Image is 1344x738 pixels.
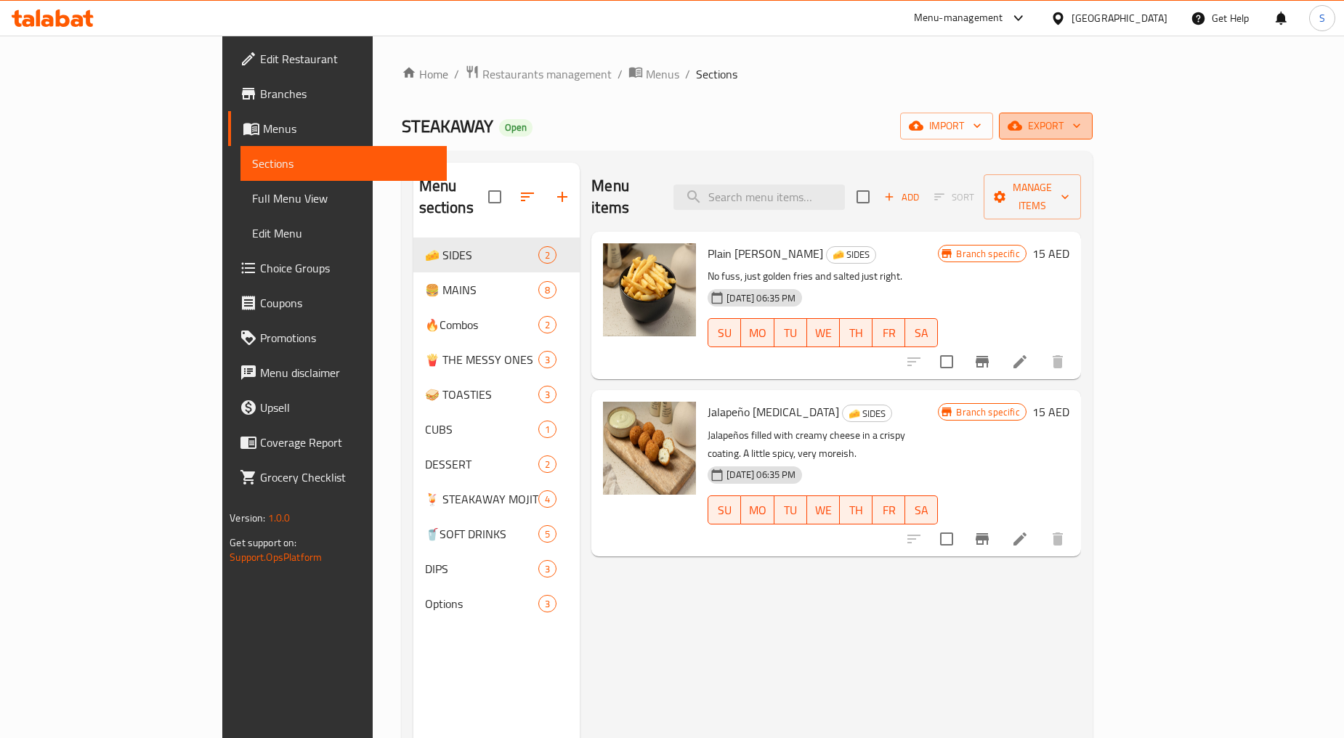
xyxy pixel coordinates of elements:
[846,500,867,521] span: TH
[252,190,435,207] span: Full Menu View
[840,495,873,524] button: TH
[840,318,873,347] button: TH
[925,186,984,208] span: Select section first
[230,508,265,527] span: Version:
[780,323,801,344] span: TU
[696,65,737,83] span: Sections
[240,146,447,181] a: Sections
[454,65,459,83] li: /
[240,181,447,216] a: Full Menu View
[402,65,1093,84] nav: breadcrumb
[538,386,556,403] div: items
[413,482,580,516] div: 🍹 STEAKAWAY MOJITOS4
[1032,402,1069,422] h6: 15 AED
[499,119,533,137] div: Open
[425,490,539,508] span: 🍹 STEAKAWAY MOJITOS
[482,65,612,83] span: Restaurants management
[260,329,435,346] span: Promotions
[826,246,876,264] div: 🧀 SIDES
[260,259,435,277] span: Choice Groups
[813,323,834,344] span: WE
[539,492,556,506] span: 4
[747,323,768,344] span: MO
[425,351,539,368] span: 🍟 THE MESSY ONES
[873,495,905,524] button: FR
[708,318,741,347] button: SU
[774,495,807,524] button: TU
[931,346,962,377] span: Select to update
[413,447,580,482] div: DESSERT2
[539,597,556,611] span: 3
[995,179,1069,215] span: Manage items
[538,316,556,333] div: items
[846,323,867,344] span: TH
[539,527,556,541] span: 5
[714,323,735,344] span: SU
[260,469,435,486] span: Grocery Checklist
[268,508,291,527] span: 1.0.0
[539,248,556,262] span: 2
[708,243,823,264] span: Plain [PERSON_NAME]
[425,421,539,438] span: CUBS
[228,251,447,285] a: Choice Groups
[878,500,899,521] span: FR
[228,460,447,495] a: Grocery Checklist
[538,455,556,473] div: items
[425,386,539,403] div: 🥪 TOASTIES
[539,318,556,332] span: 2
[900,113,993,139] button: import
[252,155,435,172] span: Sections
[999,113,1093,139] button: export
[228,320,447,355] a: Promotions
[984,174,1081,219] button: Manage items
[538,595,556,612] div: items
[425,316,539,333] div: 🔥Combos
[228,285,447,320] a: Coupons
[721,291,801,305] span: [DATE] 06:35 PM
[260,85,435,102] span: Branches
[425,281,539,299] span: 🍔 MAINS
[539,458,556,471] span: 2
[911,323,932,344] span: SA
[673,184,845,210] input: search
[774,318,807,347] button: TU
[827,246,875,263] span: 🧀 SIDES
[499,121,533,134] span: Open
[741,318,774,347] button: MO
[591,175,655,219] h2: Menu items
[479,182,510,212] span: Select all sections
[878,323,899,344] span: FR
[1011,530,1029,548] a: Edit menu item
[413,551,580,586] div: DIPS3
[413,238,580,272] div: 🧀 SIDES2
[413,377,580,412] div: 🥪 TOASTIES3
[539,353,556,367] span: 3
[425,525,539,543] div: 🥤SOFT DRINKS
[413,307,580,342] div: 🔥Combos2
[905,318,938,347] button: SA
[425,246,539,264] span: 🧀 SIDES
[538,281,556,299] div: items
[545,179,580,214] button: Add section
[931,524,962,554] span: Select to update
[240,216,447,251] a: Edit Menu
[741,495,774,524] button: MO
[538,560,556,577] div: items
[228,355,447,390] a: Menu disclaimer
[230,533,296,552] span: Get support on:
[1011,117,1081,135] span: export
[425,455,539,473] span: DESSERT
[807,495,840,524] button: WE
[539,283,556,297] span: 8
[263,120,435,137] span: Menus
[228,390,447,425] a: Upsell
[842,405,892,422] div: 🧀 SIDES
[911,500,932,521] span: SA
[950,247,1025,261] span: Branch specific
[603,402,696,495] img: Jalapeño Poppers
[646,65,679,83] span: Menus
[413,412,580,447] div: CUBS1
[465,65,612,84] a: Restaurants management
